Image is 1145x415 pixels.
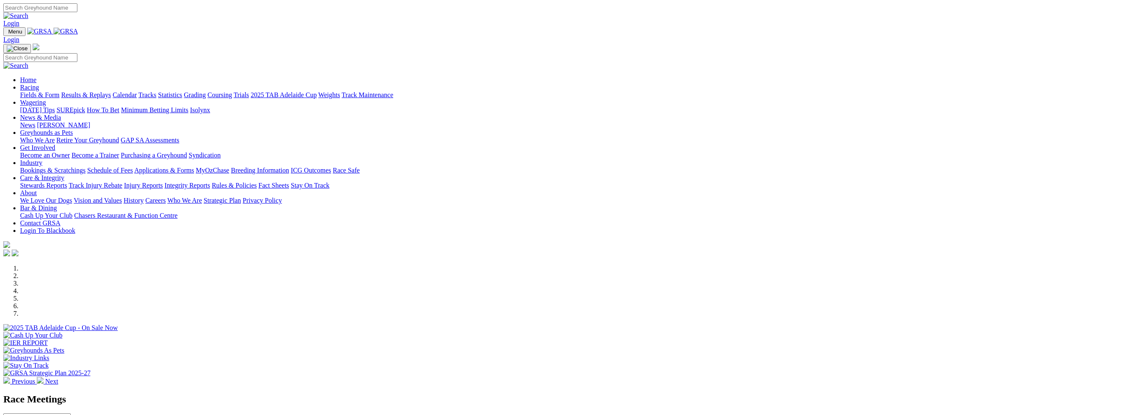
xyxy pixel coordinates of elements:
a: Stewards Reports [20,182,67,189]
div: News & Media [20,121,1142,129]
a: Bookings & Scratchings [20,167,85,174]
a: Trials [233,91,249,98]
a: Coursing [207,91,232,98]
a: 2025 TAB Adelaide Cup [251,91,317,98]
a: Race Safe [333,167,359,174]
a: ICG Outcomes [291,167,331,174]
a: Chasers Restaurant & Function Centre [74,212,177,219]
div: Get Involved [20,152,1142,159]
a: Wagering [20,99,46,106]
a: Racing [20,84,39,91]
img: Search [3,62,28,70]
img: 2025 TAB Adelaide Cup - On Sale Now [3,324,118,332]
div: Industry [20,167,1142,174]
a: Fact Sheets [259,182,289,189]
h2: Race Meetings [3,394,1142,405]
a: How To Bet [87,106,120,113]
a: Tracks [138,91,156,98]
span: Next [45,378,58,385]
a: Industry [20,159,42,166]
a: Who We Are [167,197,202,204]
a: Care & Integrity [20,174,64,181]
a: Who We Are [20,137,55,144]
span: Previous [12,378,35,385]
div: About [20,197,1142,204]
img: GRSA [54,28,78,35]
a: Login To Blackbook [20,227,75,234]
a: About [20,189,37,196]
a: Schedule of Fees [87,167,133,174]
a: Retire Your Greyhound [56,137,119,144]
a: Minimum Betting Limits [121,106,188,113]
img: Industry Links [3,354,49,362]
img: IER REPORT [3,339,48,347]
a: Results & Replays [61,91,111,98]
div: Greyhounds as Pets [20,137,1142,144]
a: Statistics [158,91,182,98]
a: Fields & Form [20,91,59,98]
a: Strategic Plan [204,197,241,204]
a: Login [3,20,19,27]
a: Bar & Dining [20,204,57,211]
button: Toggle navigation [3,27,26,36]
input: Search [3,3,77,12]
a: Greyhounds as Pets [20,129,73,136]
button: Toggle navigation [3,44,31,53]
div: Wagering [20,106,1142,114]
a: Become a Trainer [72,152,119,159]
input: Search [3,53,77,62]
a: Next [37,378,58,385]
a: Stay On Track [291,182,329,189]
a: Cash Up Your Club [20,212,72,219]
img: Search [3,12,28,20]
img: chevron-right-pager-white.svg [37,377,44,384]
div: Bar & Dining [20,212,1142,219]
a: Weights [318,91,340,98]
a: News [20,121,35,129]
a: Track Injury Rebate [69,182,122,189]
img: logo-grsa-white.png [3,241,10,248]
img: Close [7,45,28,52]
img: chevron-left-pager-white.svg [3,377,10,384]
a: Previous [3,378,37,385]
a: Rules & Policies [212,182,257,189]
a: Become an Owner [20,152,70,159]
a: Track Maintenance [342,91,393,98]
img: Greyhounds As Pets [3,347,64,354]
a: SUREpick [56,106,85,113]
a: Applications & Forms [134,167,194,174]
a: Integrity Reports [164,182,210,189]
a: Careers [145,197,166,204]
a: MyOzChase [196,167,229,174]
a: Syndication [189,152,220,159]
a: Vision and Values [74,197,122,204]
a: Calendar [113,91,137,98]
a: GAP SA Assessments [121,137,179,144]
a: Breeding Information [231,167,289,174]
a: We Love Our Dogs [20,197,72,204]
img: GRSA [27,28,52,35]
img: facebook.svg [3,250,10,256]
a: Login [3,36,19,43]
span: Menu [8,28,22,35]
a: Contact GRSA [20,219,60,227]
img: GRSA Strategic Plan 2025-27 [3,369,90,377]
img: twitter.svg [12,250,18,256]
a: Injury Reports [124,182,163,189]
a: [DATE] Tips [20,106,55,113]
a: Isolynx [190,106,210,113]
div: Care & Integrity [20,182,1142,189]
a: News & Media [20,114,61,121]
div: Racing [20,91,1142,99]
a: Get Involved [20,144,55,151]
img: logo-grsa-white.png [33,44,39,50]
img: Cash Up Your Club [3,332,62,339]
a: Grading [184,91,206,98]
img: Stay On Track [3,362,49,369]
a: Privacy Policy [243,197,282,204]
a: Home [20,76,36,83]
a: Purchasing a Greyhound [121,152,187,159]
a: [PERSON_NAME] [37,121,90,129]
a: History [123,197,143,204]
